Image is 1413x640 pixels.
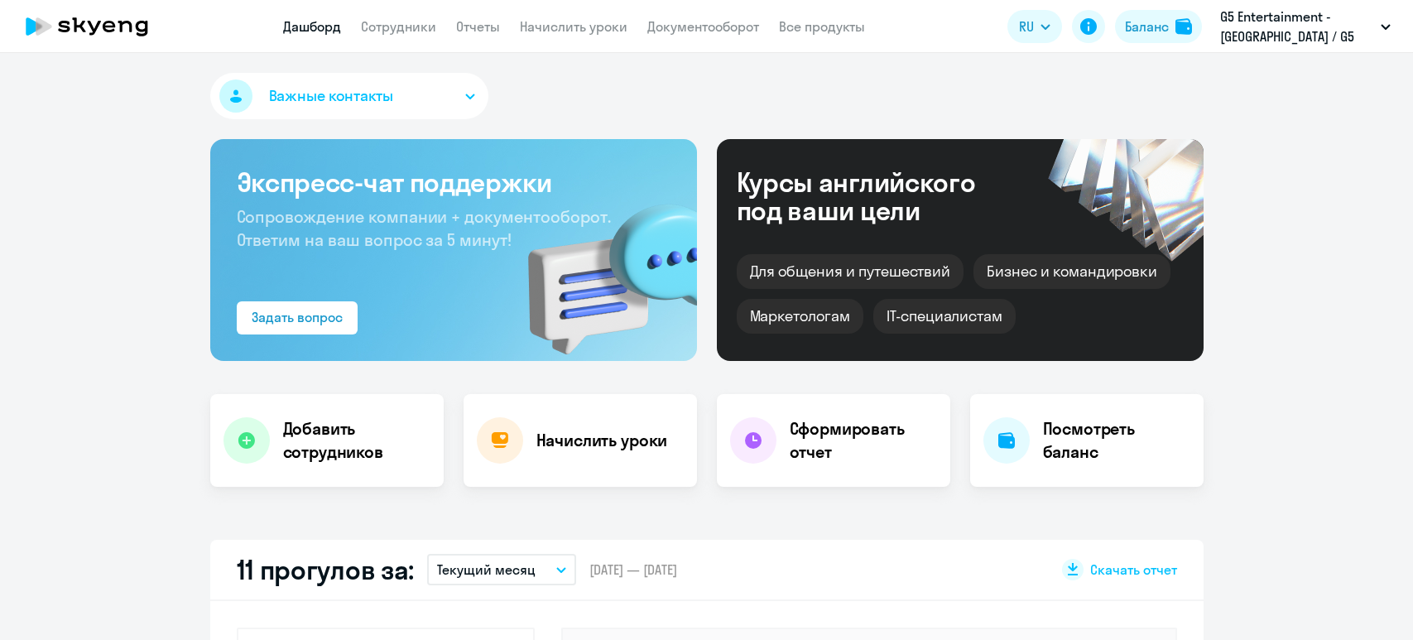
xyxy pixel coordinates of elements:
span: Сопровождение компании + документооборот. Ответим на ваш вопрос за 5 минут! [237,206,611,250]
div: Баланс [1125,17,1169,36]
span: Скачать отчет [1090,561,1177,579]
a: Начислить уроки [520,18,627,35]
img: bg-img [504,175,697,361]
div: Задать вопрос [252,307,343,327]
button: Важные контакты [210,73,488,119]
a: Дашборд [283,18,341,35]
div: Бизнес и командировки [973,254,1170,289]
button: G5 Entertainment - [GEOGRAPHIC_DATA] / G5 Holdings LTD, G5 Ent - LT [1212,7,1399,46]
button: Задать вопрос [237,301,358,334]
a: Все продукты [779,18,865,35]
h3: Экспресс-чат поддержки [237,166,670,199]
button: Балансbalance [1115,10,1202,43]
a: Документооборот [647,18,759,35]
h4: Посмотреть баланс [1043,417,1190,464]
h4: Начислить уроки [536,429,668,452]
div: IT-специалистам [873,299,1016,334]
p: Текущий месяц [437,560,536,580]
div: Маркетологам [737,299,863,334]
a: Отчеты [456,18,500,35]
button: Текущий месяц [427,554,576,585]
span: [DATE] — [DATE] [589,561,677,579]
h4: Добавить сотрудников [283,417,430,464]
h4: Сформировать отчет [790,417,937,464]
span: RU [1019,17,1034,36]
button: RU [1007,10,1062,43]
div: Курсы английского под ваши цели [737,168,1020,224]
p: G5 Entertainment - [GEOGRAPHIC_DATA] / G5 Holdings LTD, G5 Ent - LT [1220,7,1374,46]
img: balance [1175,18,1192,35]
a: Сотрудники [361,18,436,35]
div: Для общения и путешествий [737,254,964,289]
span: Важные контакты [269,85,393,107]
h2: 11 прогулов за: [237,553,415,586]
